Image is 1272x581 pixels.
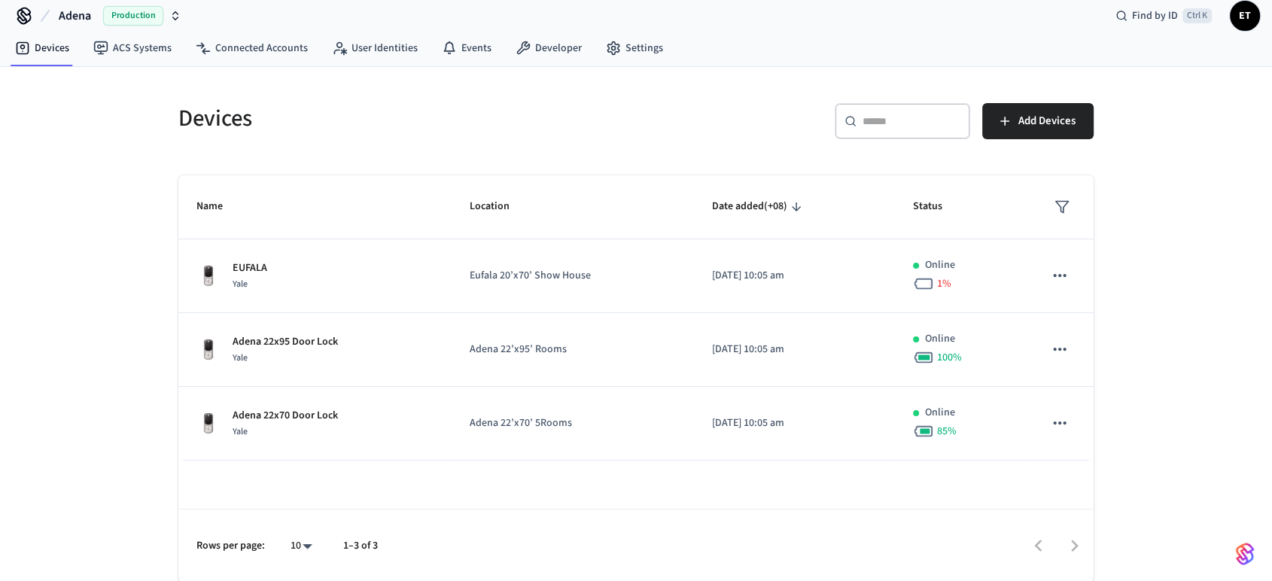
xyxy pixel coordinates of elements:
p: Eufala 20’x70’ Show House [470,268,675,284]
p: Online [925,257,955,273]
a: Developer [504,35,594,62]
a: Connected Accounts [184,35,320,62]
span: Yale [233,278,248,290]
p: Adena 22’x70’ 5Rooms [470,415,675,431]
span: Find by ID [1132,8,1178,23]
a: ACS Systems [81,35,184,62]
span: ET [1231,2,1258,29]
img: Yale Assure Touchscreen Wifi Smart Lock, Satin Nickel, Front [196,264,221,288]
span: Status [913,195,962,218]
p: Adena 22’x95’ Rooms [470,342,675,357]
a: Events [430,35,504,62]
table: sticky table [178,175,1094,461]
p: [DATE] 10:05 am [711,268,877,284]
span: 100 % [937,350,962,365]
p: Adena 22x70 Door Lock [233,408,338,424]
span: Ctrl K [1182,8,1212,23]
a: Devices [3,35,81,62]
p: Adena 22x95 Door Lock [233,334,338,350]
span: Yale [233,351,248,364]
div: Find by IDCtrl K [1103,2,1224,29]
div: 10 [283,535,319,557]
span: 85 % [937,424,957,439]
h5: Devices [178,103,627,134]
span: Yale [233,425,248,438]
button: ET [1230,1,1260,31]
span: 1 % [937,276,951,291]
p: Online [925,405,955,421]
img: SeamLogoGradient.69752ec5.svg [1236,542,1254,566]
p: EUFALA [233,260,267,276]
span: Adena [59,7,91,25]
span: Name [196,195,242,218]
span: Production [103,6,163,26]
span: Date added(+08) [711,195,806,218]
a: User Identities [320,35,430,62]
a: Settings [594,35,675,62]
p: 1–3 of 3 [343,538,378,554]
p: [DATE] 10:05 am [711,342,877,357]
p: [DATE] 10:05 am [711,415,877,431]
p: Online [925,331,955,347]
span: Location [470,195,529,218]
span: Add Devices [1018,111,1076,131]
button: Add Devices [982,103,1094,139]
img: Yale Assure Touchscreen Wifi Smart Lock, Satin Nickel, Front [196,412,221,436]
img: Yale Assure Touchscreen Wifi Smart Lock, Satin Nickel, Front [196,338,221,362]
p: Rows per page: [196,538,265,554]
